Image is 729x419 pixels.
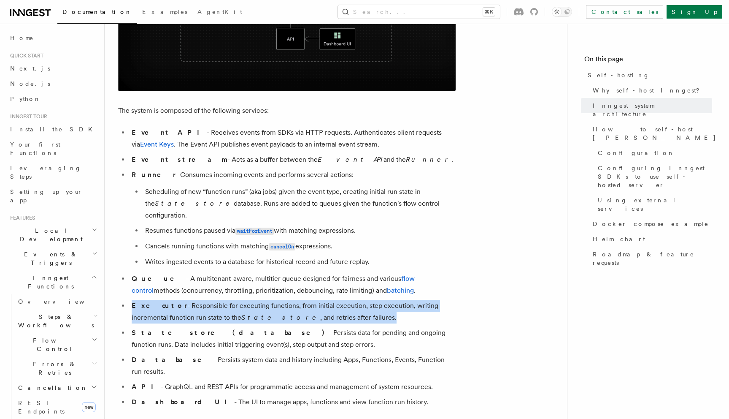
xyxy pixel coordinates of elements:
[132,128,207,136] strong: Event API
[10,34,34,42] span: Home
[235,228,274,235] code: waitForEvent
[129,300,456,324] li: - Responsible for executing functions, from initial execution, step execution, writing incrementa...
[594,193,712,216] a: Using external services
[589,247,712,270] a: Roadmap & feature requests
[7,223,99,247] button: Local Development
[387,286,414,294] a: batching
[129,381,456,393] li: - GraphQL and REST APIs for programmatic access and management of system resources.
[62,8,132,15] span: Documentation
[593,220,709,228] span: Docker compose example
[7,184,99,208] a: Setting up your app
[118,105,456,117] p: The system is composed of the following services:
[132,275,415,294] a: flow control
[7,30,99,46] a: Home
[18,400,65,415] span: REST Endpoints
[338,5,500,19] button: Search...⌘K
[7,137,99,161] a: Your first Functions
[593,101,712,118] span: Inngest system architecture
[132,398,234,406] strong: Dashboard UI
[132,302,187,310] strong: Executor
[15,384,88,392] span: Cancellation
[132,275,186,283] strong: Queue
[10,165,81,180] span: Leveraging Steps
[15,333,99,356] button: Flow Control
[57,3,137,24] a: Documentation
[593,86,705,95] span: Why self-host Inngest?
[129,169,456,268] li: - Consumes incoming events and performs several actions:
[15,360,92,377] span: Errors & Retries
[15,380,99,395] button: Cancellation
[586,5,663,19] a: Contact sales
[594,145,712,161] a: Configuration
[552,7,572,17] button: Toggle dark mode
[589,98,712,122] a: Inngest system architecture
[588,71,650,79] span: Self-hosting
[143,240,456,253] li: Cancels running functions with matching expressions.
[82,402,96,412] span: new
[142,8,187,15] span: Examples
[318,155,383,163] em: Event API
[197,8,242,15] span: AgentKit
[7,52,43,59] span: Quick start
[10,65,50,72] span: Next.js
[15,336,92,353] span: Flow Control
[132,155,227,163] strong: Event stream
[15,356,99,380] button: Errors & Retries
[15,309,99,333] button: Steps & Workflows
[129,127,456,150] li: - Receives events from SDKs via HTTP requests. Authenticates client requests via . The Event API ...
[483,8,495,16] kbd: ⌘K
[137,3,192,23] a: Examples
[269,243,295,250] code: cancelOn
[132,383,161,391] strong: API
[7,250,92,267] span: Events & Triggers
[10,95,41,102] span: Python
[143,225,456,237] li: Resumes functions paused via with matching expressions.
[129,354,456,378] li: - Persists system data and history including Apps, Functions, Events, Function run results.
[132,329,329,337] strong: State store (database)
[7,247,99,270] button: Events & Triggers
[143,256,456,268] li: Writes ingested events to a database for historical record and future replay.
[129,154,456,166] li: - Acts as a buffer between the and the .
[589,83,712,98] a: Why self-host Inngest?
[10,126,97,133] span: Install the SDK
[406,155,451,163] em: Runner
[132,356,213,364] strong: Database
[7,274,91,291] span: Inngest Functions
[7,226,92,243] span: Local Development
[7,61,99,76] a: Next.js
[7,122,99,137] a: Install the SDK
[589,231,712,247] a: Helm chart
[129,273,456,297] li: - A multitenant-aware, multitier queue designed for fairness and various methods (concurrency, th...
[589,122,712,145] a: How to self-host [PERSON_NAME]
[15,294,99,309] a: Overview
[584,68,712,83] a: Self-hosting
[10,141,60,156] span: Your first Functions
[593,235,645,243] span: Helm chart
[7,113,47,120] span: Inngest tour
[589,216,712,231] a: Docker compose example
[269,242,295,250] a: cancelOn
[7,270,99,294] button: Inngest Functions
[18,298,105,305] span: Overview
[15,313,94,329] span: Steps & Workflows
[241,313,320,321] em: State store
[7,161,99,184] a: Leveraging Steps
[143,186,456,221] li: Scheduling of new “function runs” (aka jobs) given the event type, creating initial run state in ...
[7,76,99,91] a: Node.js
[593,250,712,267] span: Roadmap & feature requests
[15,395,99,419] a: REST Endpointsnew
[584,54,712,68] h4: On this page
[594,161,712,193] a: Configuring Inngest SDKs to use self-hosted server
[10,188,83,204] span: Setting up your app
[129,327,456,351] li: - Persists data for pending and ongoing function runs. Data includes initial triggering event(s),...
[667,5,722,19] a: Sign Up
[598,149,675,157] span: Configuration
[10,80,50,87] span: Node.js
[155,199,234,207] em: State store
[598,164,712,189] span: Configuring Inngest SDKs to use self-hosted server
[132,171,176,179] strong: Runner
[593,125,716,142] span: How to self-host [PERSON_NAME]
[7,215,35,221] span: Features
[140,140,174,148] a: Event Keys
[598,196,712,213] span: Using external services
